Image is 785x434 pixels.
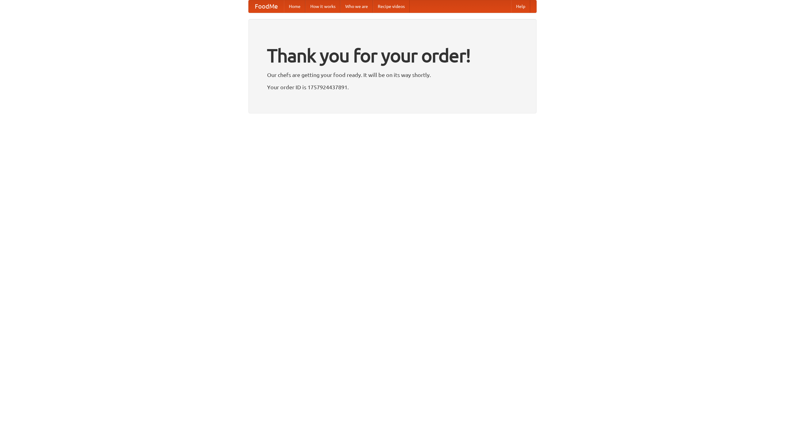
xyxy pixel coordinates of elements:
a: How it works [305,0,340,13]
a: Help [511,0,530,13]
a: Who we are [340,0,373,13]
a: FoodMe [249,0,284,13]
a: Recipe videos [373,0,410,13]
h1: Thank you for your order! [267,41,518,70]
p: Our chefs are getting your food ready. It will be on its way shortly. [267,70,518,79]
a: Home [284,0,305,13]
p: Your order ID is 1757924437891. [267,83,518,92]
